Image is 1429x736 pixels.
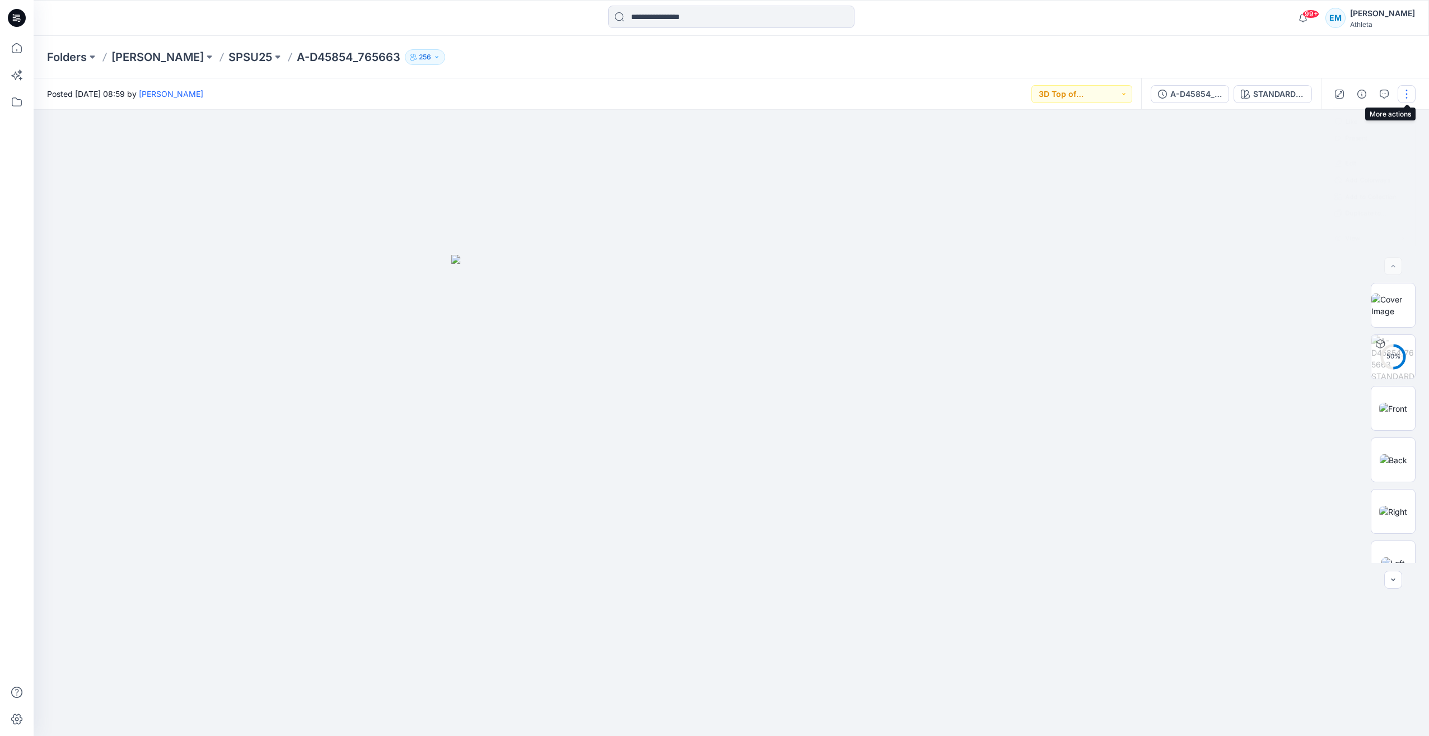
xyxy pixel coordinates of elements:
[47,49,87,65] a: Folders
[1379,403,1407,414] img: Front
[297,49,400,65] p: A-D45854_765663
[1353,85,1371,103] button: Details
[1350,20,1415,29] div: Athleta
[1170,88,1222,100] div: A-D45854_765663
[1346,117,1358,126] p: Like
[111,49,204,65] a: [PERSON_NAME]
[1302,10,1319,18] span: 99+
[1253,88,1305,100] div: STANDARD GREY
[1346,208,1386,218] p: Duplicate to...
[1380,352,1407,361] div: 50 %
[419,51,431,63] p: 256
[228,49,272,65] a: SPSU25
[1151,85,1229,103] button: A-D45854_765663
[1350,7,1415,20] div: [PERSON_NAME]
[1379,506,1407,518] img: Right
[1325,8,1346,28] div: EM
[405,49,445,65] button: 256
[1380,454,1407,466] img: Back
[1346,133,1368,143] a: Present
[1371,335,1415,379] img: A-D45854_765663 STANDARD GREY
[139,89,203,99] a: [PERSON_NAME]
[47,88,203,100] span: Posted [DATE] 08:59 by
[1346,192,1397,201] p: Add to Collection
[1346,175,1390,185] p: Add Colorways
[1381,557,1405,569] img: Left
[1346,234,1360,243] p: View
[1234,85,1312,103] button: STANDARD GREY
[1371,294,1415,317] img: Cover Image
[1346,159,1357,168] a: Edit
[451,255,1011,736] img: eyJhbGciOiJIUzI1NiIsImtpZCI6IjAiLCJzbHQiOiJzZXMiLCJ0eXAiOiJKV1QifQ.eyJkYXRhIjp7InR5cGUiOiJzdG9yYW...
